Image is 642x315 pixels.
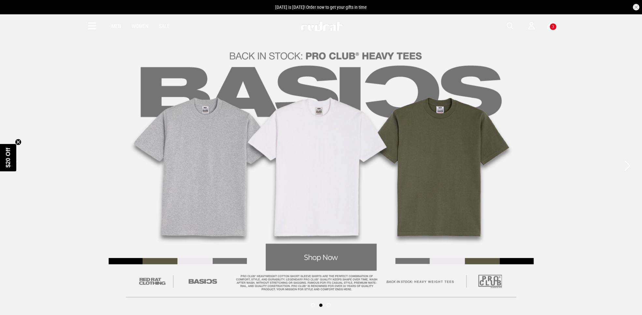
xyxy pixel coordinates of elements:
[132,23,149,29] a: Women
[5,148,11,167] span: $20 Off
[275,5,367,10] span: [DATE] is [DATE]! Order now to get your gifts in time
[15,139,21,145] button: Close teaser
[552,24,554,29] div: 3
[159,23,170,29] a: Sale
[623,159,632,173] button: Next slide
[111,23,121,29] a: Men
[300,21,343,31] img: Redrat logo
[548,23,554,30] a: 3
